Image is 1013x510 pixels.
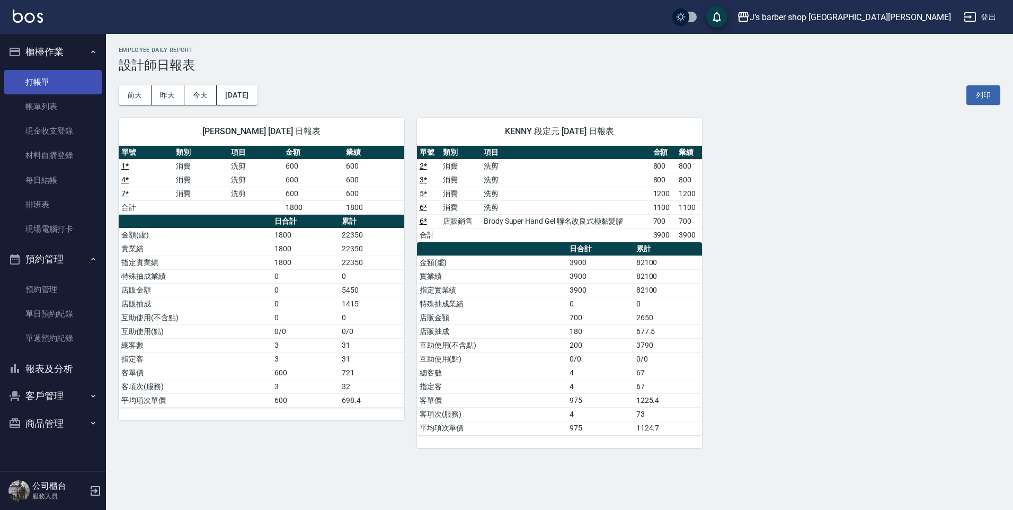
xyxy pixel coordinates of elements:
button: 報表及分析 [4,355,102,383]
a: 材料自購登錄 [4,143,102,168]
td: 0 [272,297,339,311]
table: a dense table [417,146,703,242]
td: 0 [272,269,339,283]
a: 現場電腦打卡 [4,217,102,241]
a: 排班表 [4,192,102,217]
td: 洗剪 [481,173,651,187]
td: 特殊抽成業績 [417,297,567,311]
td: 82100 [634,256,703,269]
td: 800 [676,173,702,187]
td: 200 [567,338,633,352]
button: 登出 [959,7,1000,27]
td: 3 [272,352,339,366]
th: 日合計 [567,242,633,256]
td: 1200 [676,187,702,200]
button: 今天 [184,85,217,105]
td: 客項次(服務) [119,380,272,393]
td: 0/0 [272,324,339,338]
td: 3 [272,338,339,352]
td: 洗剪 [228,187,283,200]
td: 3900 [567,283,633,297]
button: 客戶管理 [4,382,102,410]
td: 平均項次單價 [119,393,272,407]
td: 金額(虛) [119,228,272,242]
td: 82100 [634,283,703,297]
a: 預約管理 [4,277,102,302]
td: 600 [272,393,339,407]
td: 總客數 [417,366,567,380]
td: 指定客 [119,352,272,366]
table: a dense table [417,242,703,435]
td: 實業績 [119,242,272,256]
td: 180 [567,324,633,338]
td: 600 [283,173,343,187]
td: 1100 [651,200,677,214]
td: 700 [567,311,633,324]
td: 721 [339,366,404,380]
td: 1800 [272,228,339,242]
td: 平均項次單價 [417,421,567,435]
td: 975 [567,393,633,407]
th: 金額 [651,146,677,160]
th: 日合計 [272,215,339,228]
td: 店販抽成 [119,297,272,311]
td: 600 [343,159,404,173]
td: 消費 [173,159,228,173]
th: 類別 [173,146,228,160]
td: 1225.4 [634,393,703,407]
td: 700 [676,214,702,228]
td: 指定客 [417,380,567,393]
td: 67 [634,380,703,393]
td: 3900 [676,228,702,242]
td: 互助使用(不含點) [119,311,272,324]
td: 特殊抽成業績 [119,269,272,283]
td: 73 [634,407,703,421]
a: 每日結帳 [4,168,102,192]
td: 600 [283,159,343,173]
td: 0 [272,311,339,324]
td: 600 [343,187,404,200]
table: a dense table [119,215,404,408]
th: 業績 [343,146,404,160]
td: 互助使用(點) [417,352,567,366]
td: 1800 [343,200,404,214]
td: 2650 [634,311,703,324]
td: Brody Super Hand Gel 聯名改良式極黏髮膠 [481,214,651,228]
td: 消費 [440,173,481,187]
td: 0 [567,297,633,311]
td: 22350 [339,228,404,242]
td: 600 [283,187,343,200]
td: 總客數 [119,338,272,352]
button: 前天 [119,85,152,105]
td: 消費 [173,187,228,200]
td: 700 [651,214,677,228]
td: 5450 [339,283,404,297]
td: 0/0 [339,324,404,338]
a: 單日預約紀錄 [4,302,102,326]
td: 店販抽成 [417,324,567,338]
td: 600 [343,173,404,187]
button: 列印 [966,85,1000,105]
td: 67 [634,366,703,380]
h3: 設計師日報表 [119,58,1000,73]
button: 商品管理 [4,410,102,437]
table: a dense table [119,146,404,215]
td: 1100 [676,200,702,214]
td: 店販銷售 [440,214,481,228]
td: 1200 [651,187,677,200]
h2: Employee Daily Report [119,47,1000,54]
td: 金額(虛) [417,256,567,269]
td: 洗剪 [481,187,651,200]
th: 累計 [634,242,703,256]
th: 單號 [417,146,440,160]
td: 1800 [283,200,343,214]
td: 消費 [440,159,481,173]
td: 0/0 [634,352,703,366]
td: 1124.7 [634,421,703,435]
td: 實業績 [417,269,567,283]
td: 22350 [339,242,404,256]
td: 698.4 [339,393,404,407]
th: 金額 [283,146,343,160]
td: 4 [567,366,633,380]
th: 單號 [119,146,173,160]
